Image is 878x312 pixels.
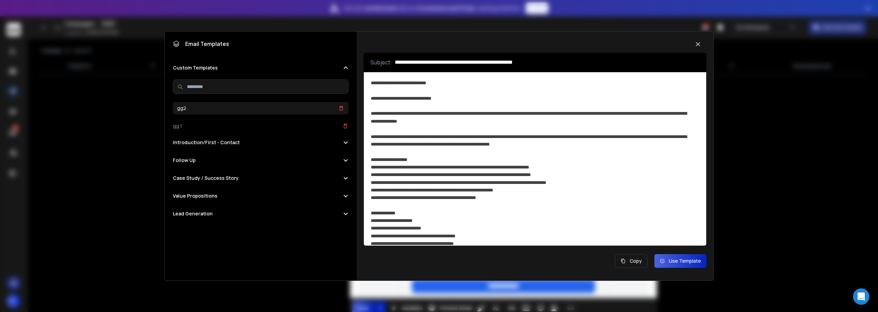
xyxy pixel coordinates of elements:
button: Use Template [654,254,707,268]
button: Custom Templates [173,64,348,71]
p: Subject: [370,58,392,66]
h2: Custom Templates [173,64,218,71]
h3: gg 1 [173,123,182,129]
button: Case Study / Success Story [173,175,348,182]
button: Value Propositions [173,192,348,199]
button: Lead Generation [173,210,348,217]
button: Copy [615,254,648,268]
button: Follow Up [173,157,348,164]
h1: Email Templates [173,40,229,48]
div: Open Intercom Messenger [853,288,869,305]
button: Introduction/First - Contact [173,139,348,146]
h3: gg2 [177,105,186,112]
